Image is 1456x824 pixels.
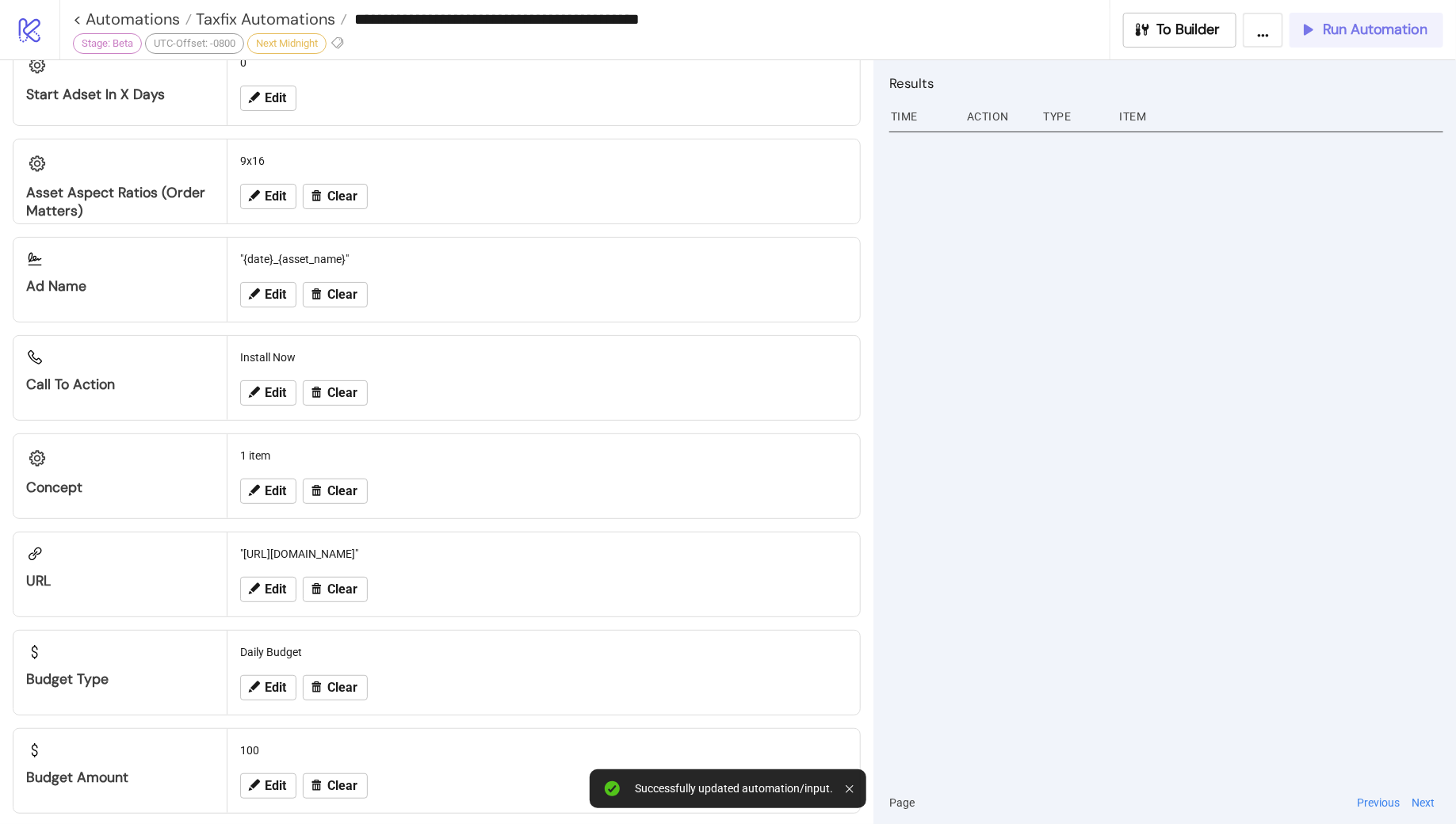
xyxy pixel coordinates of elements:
[240,282,296,307] button: Edit
[265,386,286,400] span: Edit
[1041,101,1106,132] div: Type
[240,380,296,406] button: Edit
[240,184,296,209] button: Edit
[327,386,357,400] span: Clear
[26,670,214,689] div: Budget Type
[635,782,833,795] div: Successfully updated automation/input.
[234,244,854,274] div: "{date}_{asset_name}"
[1243,13,1283,48] button: ...
[889,101,954,132] div: Time
[234,735,854,765] div: 100
[303,282,368,307] button: Clear
[234,441,854,471] div: 1 item
[265,582,286,597] span: Edit
[26,572,214,590] div: URL
[73,11,192,27] a: < Automations
[265,484,286,498] span: Edit
[234,637,854,667] div: Daily Budget
[265,91,286,105] span: Edit
[327,779,357,793] span: Clear
[26,277,214,296] div: Ad Name
[303,577,368,602] button: Clear
[1290,13,1443,48] button: Run Automation
[26,769,214,787] div: Budget Amount
[889,73,1443,93] h2: Results
[240,86,296,111] button: Edit
[1118,101,1443,132] div: Item
[26,86,214,104] div: Start Adset in X Days
[192,9,335,29] span: Taxfix Automations
[234,539,854,569] div: "[URL][DOMAIN_NAME]"
[303,675,368,700] button: Clear
[240,479,296,504] button: Edit
[265,779,286,793] span: Edit
[240,577,296,602] button: Edit
[1408,794,1440,811] button: Next
[240,773,296,799] button: Edit
[26,184,214,220] div: Asset Aspect Ratios (Order Matters)
[965,101,1030,132] div: Action
[247,33,327,54] div: Next Midnight
[327,288,357,302] span: Clear
[26,376,214,394] div: Call to Action
[303,479,368,504] button: Clear
[303,773,368,799] button: Clear
[265,288,286,302] span: Edit
[327,484,357,498] span: Clear
[234,146,854,176] div: 9x16
[240,675,296,700] button: Edit
[265,189,286,204] span: Edit
[234,342,854,372] div: Install Now
[145,33,244,54] div: UTC-Offset: -0800
[192,11,347,27] a: Taxfix Automations
[1157,21,1221,39] span: To Builder
[327,189,357,204] span: Clear
[303,184,368,209] button: Clear
[303,380,368,406] button: Clear
[1123,13,1237,48] button: To Builder
[1323,21,1427,39] span: Run Automation
[327,681,357,695] span: Clear
[889,794,915,811] span: Page
[327,582,357,597] span: Clear
[234,48,854,78] div: 0
[73,33,142,54] div: Stage: Beta
[26,479,214,497] div: Concept
[265,681,286,695] span: Edit
[1352,794,1404,811] button: Previous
